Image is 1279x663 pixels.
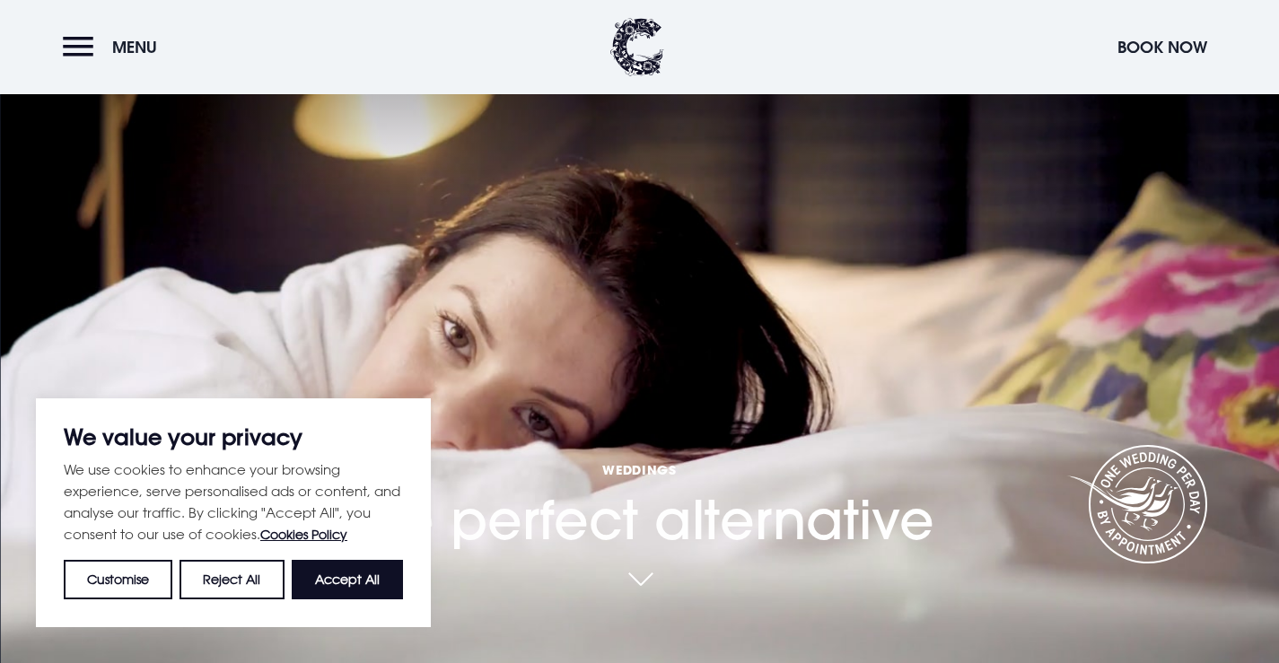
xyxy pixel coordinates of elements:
p: We value your privacy [64,426,403,448]
button: Book Now [1108,28,1216,66]
span: Menu [112,37,157,57]
button: Customise [64,560,172,599]
a: Cookies Policy [260,527,347,542]
p: We use cookies to enhance your browsing experience, serve personalised ads or content, and analys... [64,458,403,545]
button: Reject All [180,560,284,599]
div: We value your privacy [36,398,431,627]
button: Accept All [292,560,403,599]
img: Clandeboye Lodge [610,18,664,76]
span: Weddings [345,461,934,478]
h1: The perfect alternative [345,379,934,552]
button: Menu [63,28,166,66]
